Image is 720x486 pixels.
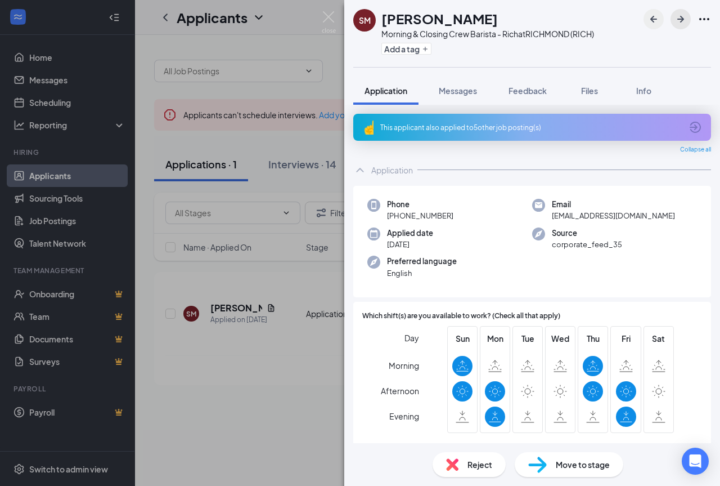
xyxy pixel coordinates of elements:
span: [DATE] [387,239,433,250]
span: Sun [452,332,472,345]
div: Morning & Closing Crew Barista - Rich at RICHMOND (RICH) [381,28,594,39]
span: Sat [649,332,669,345]
span: Phone [387,199,453,210]
span: Applied date [387,228,433,239]
svg: ArrowCircle [688,121,702,134]
span: Source [552,228,622,239]
span: Messages [439,86,477,96]
svg: ChevronUp [353,163,367,177]
div: Application [371,164,413,176]
button: ArrowLeftNew [643,9,664,29]
button: PlusAdd a tag [381,43,431,55]
span: Move to stage [556,458,610,471]
svg: ArrowLeftNew [647,12,660,26]
svg: Ellipses [697,12,711,26]
span: Info [636,86,651,96]
span: Mon [485,332,505,345]
span: [PHONE_NUMBER] [387,210,453,221]
span: Wed [550,332,570,345]
span: Thu [583,332,603,345]
span: Files [581,86,598,96]
span: Collapse all [680,145,711,154]
span: Afternoon [381,381,419,401]
svg: Plus [422,46,429,52]
span: Day [404,332,419,344]
div: Open Intercom Messenger [682,448,709,475]
span: Tue [517,332,538,345]
span: Fri [616,332,636,345]
svg: ArrowRight [674,12,687,26]
div: This applicant also applied to 5 other job posting(s) [380,123,682,132]
span: Feedback [508,86,547,96]
div: SM [359,15,371,26]
span: [EMAIL_ADDRESS][DOMAIN_NAME] [552,210,675,221]
span: Morning [389,355,419,376]
span: Which shift(s) are you available to work? (Check all that apply) [362,311,560,322]
span: corporate_feed_35 [552,239,622,250]
span: Evening [389,406,419,426]
button: ArrowRight [670,9,691,29]
span: Application [364,86,407,96]
span: Preferred language [387,256,457,267]
span: Email [552,199,675,210]
h1: [PERSON_NAME] [381,9,498,28]
span: English [387,267,457,279]
span: Reject [467,458,492,471]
